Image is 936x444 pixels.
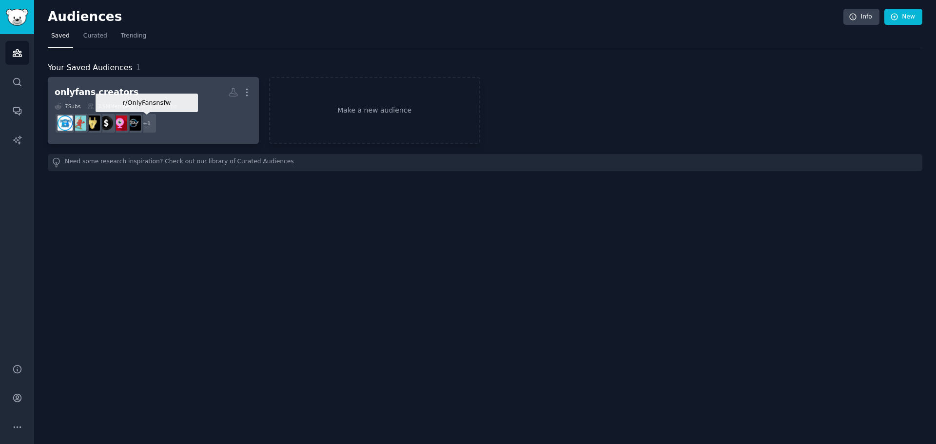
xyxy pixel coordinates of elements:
[126,116,141,131] img: Premium_PPV_onlyfans
[48,9,843,25] h2: Audiences
[55,86,138,98] div: onlyfans creators
[48,28,73,48] a: Saved
[121,32,146,40] span: Trending
[87,103,134,110] div: 3.9M Members
[51,32,70,40] span: Saved
[48,154,922,171] div: Need some research inspiration? Check out our library of
[6,9,28,26] img: GummySearch logo
[269,77,480,144] a: Make a new audience
[48,62,133,74] span: Your Saved Audiences
[55,103,80,110] div: 7 Sub s
[843,9,879,25] a: Info
[136,63,141,72] span: 1
[112,116,127,131] img: CamGirlProblems
[48,77,259,144] a: onlyfans creators7Subs3.9MMembers0.80% /mor/OnlyFansnsfw+1Premium_PPV_onlyfansCamGirlProblemsside...
[80,28,111,48] a: Curated
[85,116,100,131] img: vdultcreators
[149,103,177,110] div: 0.80 % /mo
[83,32,107,40] span: Curated
[58,116,73,131] img: onlyfansadvice
[884,9,922,25] a: New
[136,113,157,134] div: + 1
[237,157,294,168] a: Curated Audiences
[117,28,150,48] a: Trending
[71,116,86,131] img: CreatorsAdvice
[98,116,114,131] img: sidehustle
